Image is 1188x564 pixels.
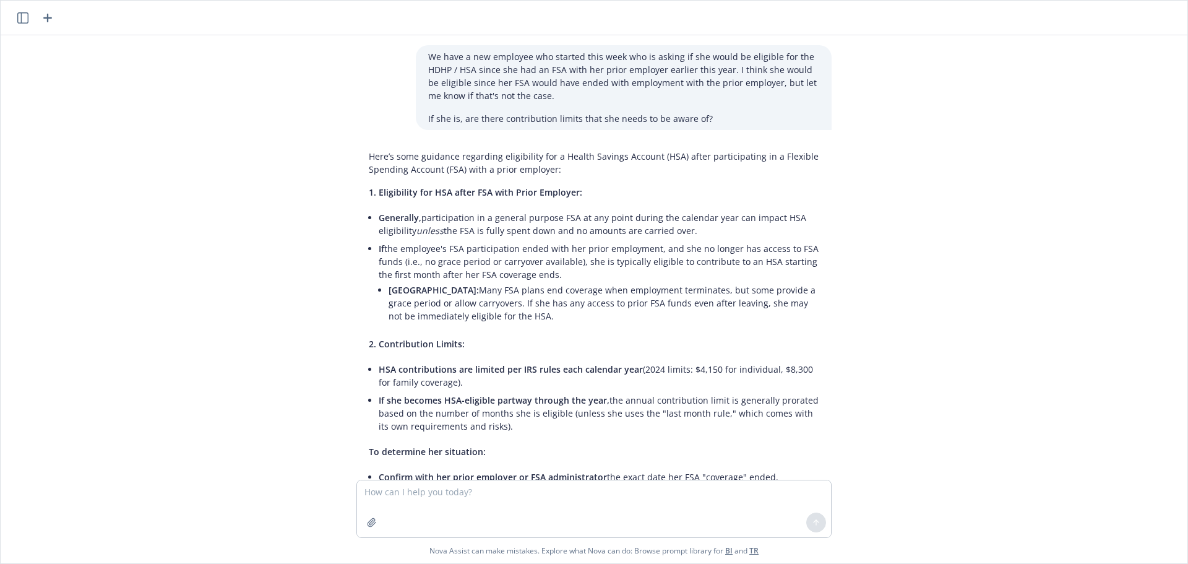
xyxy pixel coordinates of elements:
[389,284,479,296] span: [GEOGRAPHIC_DATA]:
[379,394,609,406] span: If she becomes HSA-eligible partway through the year,
[416,225,444,236] em: unless
[369,446,486,458] span: To determine her situation:
[379,363,643,375] span: HSA contributions are limited per IRS rules each calendar year
[369,186,582,198] span: 1. Eligibility for HSA after FSA with Prior Employer:
[369,338,465,350] span: 2. Contribution Limits:
[379,391,819,435] li: the annual contribution limit is generally prorated based on the number of months she is eligible...
[379,240,819,328] li: the employee's FSA participation ended with her prior employment, and she no longer has access to...
[379,360,819,391] li: (2024 limits: $4,150 for individual, $8,300 for family coverage).
[725,545,733,556] a: BI
[379,209,819,240] li: participation in a general purpose FSA at any point during the calendar year can impact HSA eligi...
[379,212,421,223] span: Generally,
[369,150,819,176] p: Here’s some guidance regarding eligibility for a Health Savings Account (HSA) after participating...
[6,538,1182,563] span: Nova Assist can make mistakes. Explore what Nova can do: Browse prompt library for and
[428,50,819,102] p: We have a new employee who started this week who is asking if she would be eligible for the HDHP ...
[379,468,819,486] li: the exact date her FSA "coverage" ended.
[379,243,384,254] span: If
[379,471,607,483] span: Confirm with her prior employer or FSA administrator
[749,545,759,556] a: TR
[428,112,819,125] p: If she is, are there contribution limits that she needs to be aware of?
[389,281,819,325] li: Many FSA plans end coverage when employment terminates, but some provide a grace period or allow ...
